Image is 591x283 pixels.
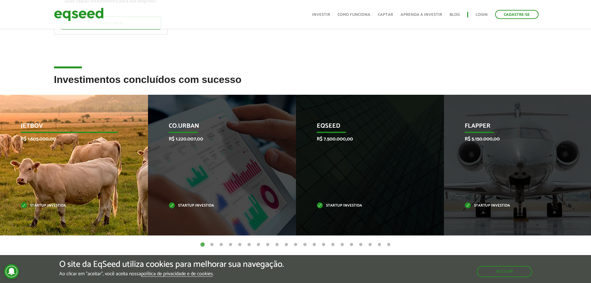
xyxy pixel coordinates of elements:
button: 4 of 21 [227,242,234,248]
p: R$ 1.220.007,00 [169,136,266,142]
h5: O site da EqSeed utiliza cookies para melhorar sua navegação. [59,260,284,269]
button: 8 of 21 [265,242,271,248]
a: Aprenda a investir [401,13,442,17]
button: 10 of 21 [283,242,289,248]
p: Startup investida [465,204,562,208]
a: política de privacidade e de cookies [141,272,213,277]
a: Cadastre-se [495,10,539,19]
p: R$ 1.605.000,00 [21,136,118,142]
button: 12 of 21 [302,242,308,248]
button: 1 of 21 [199,242,206,248]
a: Blog [450,13,460,17]
button: 16 of 21 [339,242,345,248]
button: 9 of 21 [274,242,280,248]
button: 17 of 21 [348,242,355,248]
p: Co.Urban [169,122,266,133]
p: EqSeed [317,122,414,133]
button: 19 of 21 [367,242,373,248]
h2: Investimentos concluídos com sucesso [54,74,537,94]
button: 20 of 21 [376,242,383,248]
button: 18 of 21 [358,242,364,248]
a: Captar [378,13,393,17]
a: Como funciona [338,13,370,17]
p: Startup investida [169,204,266,208]
img: EqSeed [54,6,104,23]
p: Flapper [465,122,562,133]
p: JetBov [21,122,118,133]
p: R$ 5.150.000,00 [465,136,562,142]
button: 11 of 21 [293,242,299,248]
button: 7 of 21 [255,242,262,248]
button: 3 of 21 [218,242,224,248]
button: 5 of 21 [237,242,243,248]
button: 6 of 21 [246,242,252,248]
p: Startup investida [21,204,118,208]
p: Startup investida [317,204,414,208]
button: Aceitar [477,266,532,277]
button: 13 of 21 [311,242,317,248]
p: Ao clicar em "aceitar", você aceita nossa . [59,271,284,277]
button: 21 of 21 [386,242,392,248]
button: 2 of 21 [209,242,215,248]
a: Login [476,13,488,17]
a: Investir [312,13,330,17]
p: R$ 7.500.000,00 [317,136,414,142]
button: 15 of 21 [330,242,336,248]
button: 14 of 21 [320,242,327,248]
